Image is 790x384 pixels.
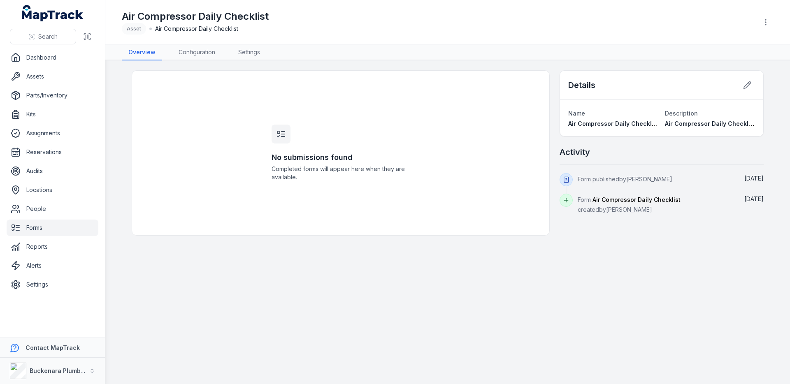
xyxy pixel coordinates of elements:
[22,5,84,21] a: MapTrack
[122,23,146,35] div: Asset
[7,87,98,104] a: Parts/Inventory
[122,45,162,60] a: Overview
[26,344,80,351] strong: Contact MapTrack
[665,110,698,117] span: Description
[560,146,590,158] h2: Activity
[568,110,585,117] span: Name
[7,276,98,293] a: Settings
[744,195,764,202] span: [DATE]
[744,195,764,202] time: 19/09/2025, 10:23:26 am
[7,257,98,274] a: Alerts
[7,49,98,66] a: Dashboard
[272,152,410,163] h3: No submissions found
[122,10,269,23] h1: Air Compressor Daily Checklist
[665,120,755,127] span: Air Compressor Daily Checklist
[7,125,98,141] a: Assignments
[7,163,98,179] a: Audits
[30,367,138,374] strong: Buckenara Plumbing Gas & Electrical
[7,182,98,198] a: Locations
[172,45,222,60] a: Configuration
[155,25,238,33] span: Air Compressor Daily Checklist
[7,68,98,85] a: Assets
[232,45,267,60] a: Settings
[578,176,672,183] span: Form published by [PERSON_NAME]
[7,106,98,123] a: Kits
[38,32,58,41] span: Search
[7,144,98,160] a: Reservations
[744,175,764,182] time: 19/09/2025, 10:24:51 am
[592,196,681,203] span: Air Compressor Daily Checklist
[568,79,595,91] h2: Details
[10,29,76,44] button: Search
[568,120,659,127] span: Air Compressor Daily Checklist
[7,238,98,255] a: Reports
[578,196,681,213] span: Form created by [PERSON_NAME]
[272,165,410,181] span: Completed forms will appear here when they are available.
[7,220,98,236] a: Forms
[7,201,98,217] a: People
[744,175,764,182] span: [DATE]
